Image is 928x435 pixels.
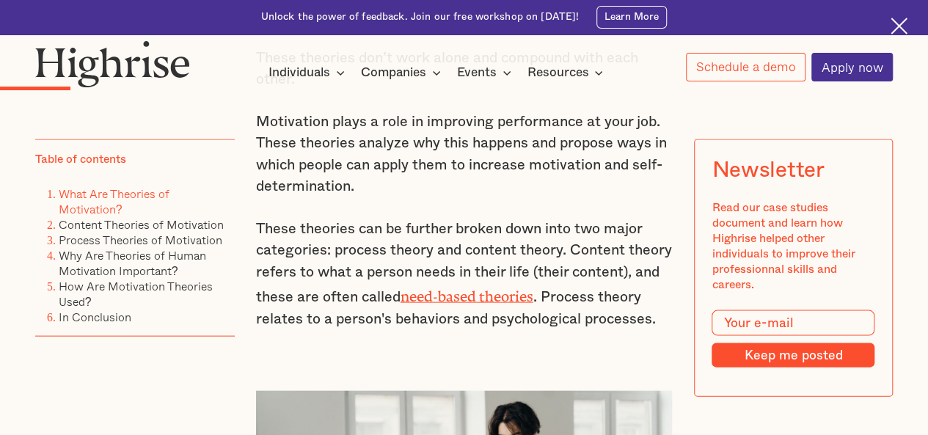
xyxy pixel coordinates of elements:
[712,157,824,182] div: Newsletter
[268,64,330,81] div: Individuals
[361,64,445,81] div: Companies
[256,219,673,331] p: These theories can be further broken down into two major categories: process theory and content t...
[527,64,588,81] div: Resources
[35,151,126,167] div: Table of contents
[361,64,426,81] div: Companies
[261,10,580,24] div: Unlock the power of feedback. Join our free workshop on [DATE]!
[59,277,213,310] a: How Are Motivation Theories Used?
[256,112,673,198] p: Motivation plays a role in improving performance at your job. These theories analyze why this hap...
[457,64,497,81] div: Events
[811,53,893,81] a: Apply now
[712,310,874,368] form: Modal Form
[268,64,349,81] div: Individuals
[527,64,607,81] div: Resources
[712,310,874,336] input: Your e-mail
[712,343,874,367] input: Keep me posted
[59,215,224,233] a: Content Theories of Motivation
[596,6,668,29] a: Learn More
[401,288,533,297] a: need-based theories
[712,200,874,292] div: Read our case studies document and learn how Highrise helped other individuals to improve their p...
[59,307,131,325] a: In Conclusion
[891,18,907,34] img: Cross icon
[59,246,206,279] a: Why Are Theories of Human Motivation Important?
[686,53,805,81] a: Schedule a demo
[457,64,516,81] div: Events
[59,184,169,217] a: What Are Theories of Motivation?
[35,40,190,87] img: Highrise logo
[59,230,222,248] a: Process Theories of Motivation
